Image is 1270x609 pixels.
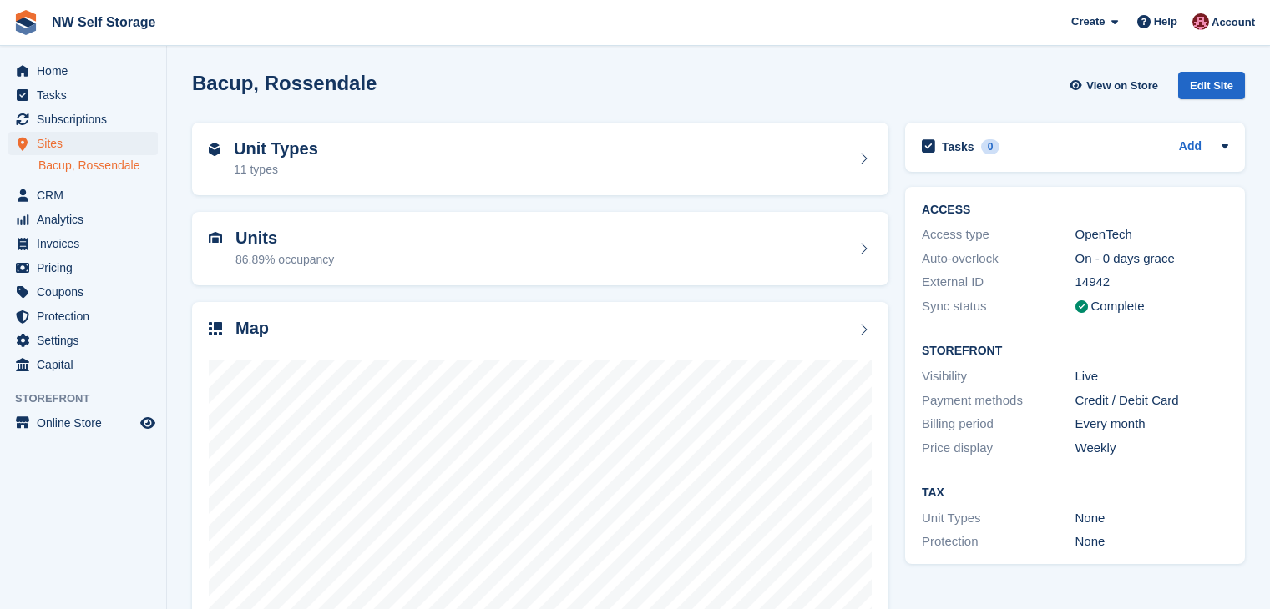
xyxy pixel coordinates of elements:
span: Pricing [37,256,137,279]
span: Home [37,59,137,83]
h2: Bacup, Rossendale [192,72,377,94]
a: menu [8,304,158,328]
span: Analytics [37,208,137,231]
div: 86.89% occupancy [235,251,334,269]
a: Bacup, Rossendale [38,158,158,174]
span: CRM [37,184,137,207]
div: Unit Types [922,509,1075,528]
img: map-icn-33ee37083ee616e46c38cad1a60f524a97daa1e2b2c8c0bc3eb3415660979fc1.svg [209,322,222,335]
h2: Tasks [942,139,974,154]
span: Settings [37,329,137,352]
div: Protection [922,532,1075,551]
span: Storefront [15,390,166,407]
div: Visibility [922,367,1075,386]
img: unit-type-icn-2b2737a686de81e16bb02015468b77c625bbabd49415b5ef34ead5e3b44a266d.svg [209,143,220,156]
a: menu [8,208,158,231]
div: OpenTech [1075,225,1229,244]
span: Help [1154,13,1177,30]
div: 0 [981,139,1000,154]
div: Every month [1075,415,1229,434]
div: None [1075,509,1229,528]
h2: ACCESS [922,204,1228,217]
a: menu [8,184,158,207]
h2: Units [235,229,334,248]
div: Credit / Debit Card [1075,391,1229,410]
div: None [1075,532,1229,551]
a: menu [8,411,158,435]
a: Add [1179,138,1202,157]
div: Price display [922,439,1075,458]
div: Weekly [1075,439,1229,458]
a: menu [8,232,158,255]
div: Live [1075,367,1229,386]
h2: Unit Types [234,139,318,159]
span: Subscriptions [37,108,137,131]
a: menu [8,329,158,352]
div: Complete [1091,297,1145,316]
a: Edit Site [1178,72,1245,106]
div: Payment methods [922,391,1075,410]
a: menu [8,353,158,376]
div: On - 0 days grace [1075,249,1229,269]
span: Online Store [37,411,137,435]
a: menu [8,108,158,131]
a: menu [8,83,158,107]
div: Sync status [922,297,1075,316]
div: 11 types [234,161,318,179]
a: NW Self Storage [45,8,162,36]
span: Coupons [37,280,137,304]
a: menu [8,132,158,155]
a: menu [8,256,158,279]
div: Billing period [922,415,1075,434]
div: Edit Site [1178,72,1245,99]
a: menu [8,59,158,83]
span: Sites [37,132,137,155]
div: 14942 [1075,273,1229,292]
span: View on Store [1086,78,1158,94]
span: Create [1071,13,1105,30]
a: Unit Types 11 types [192,123,888,196]
h2: Tax [922,486,1228,500]
a: Units 86.89% occupancy [192,212,888,285]
a: View on Store [1067,72,1165,99]
div: Auto-overlock [922,249,1075,269]
div: External ID [922,273,1075,292]
img: stora-icon-8386f47178a22dfd0bd8f6a31ec36ba5ce8667c1dd55bd0f319d3a0aa187defe.svg [13,10,38,35]
span: Capital [37,353,137,376]
div: Access type [922,225,1075,244]
img: unit-icn-7be61d7bf1b0ce9d3e12c5938cc71ed9869f7b940bace4675aadf7bd6d80202e.svg [209,232,222,244]
span: Protection [37,304,137,328]
span: Invoices [37,232,137,255]
img: Josh Vines [1192,13,1209,30]
h2: Map [235,319,269,338]
h2: Storefront [922,345,1228,358]
span: Account [1212,14,1255,31]
a: menu [8,280,158,304]
a: Preview store [138,413,158,433]
span: Tasks [37,83,137,107]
